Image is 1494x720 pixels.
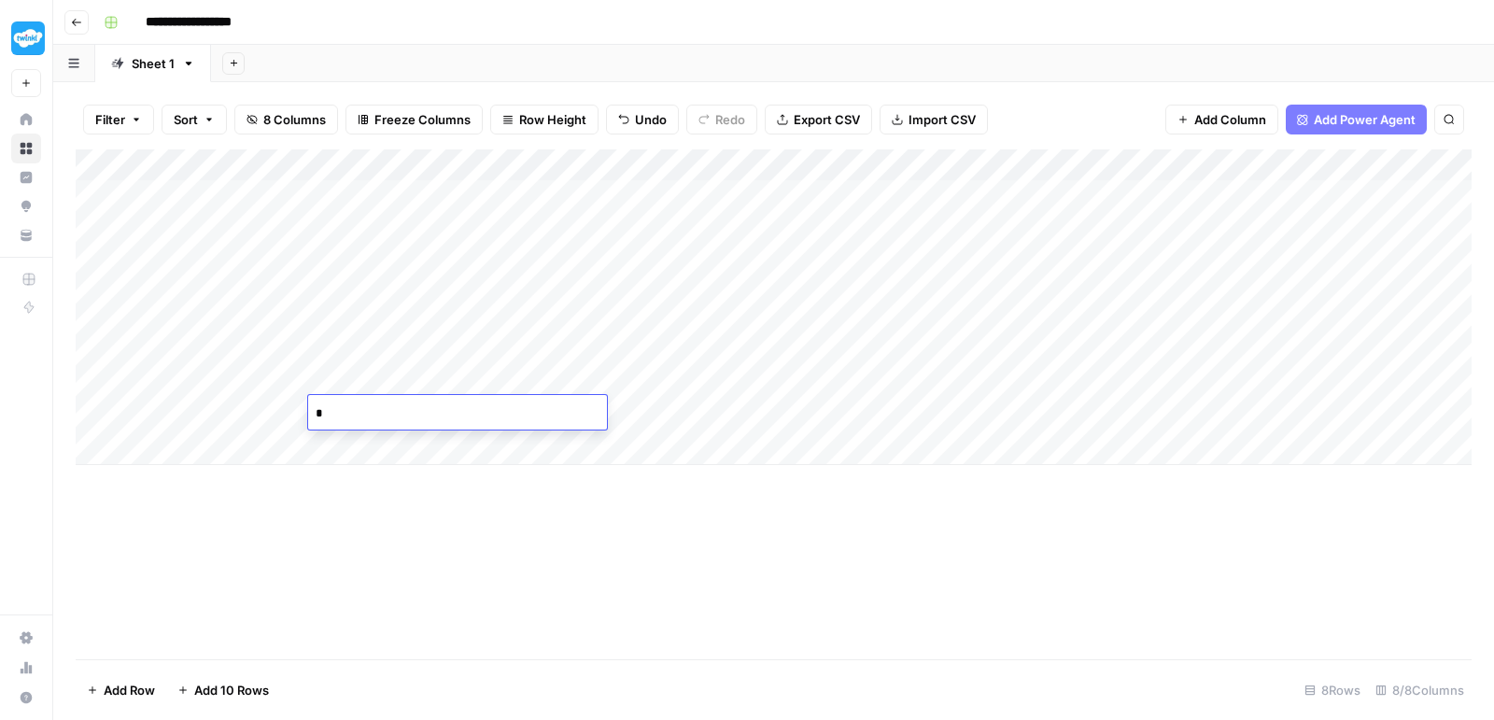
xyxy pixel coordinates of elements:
[83,105,154,134] button: Filter
[490,105,599,134] button: Row Height
[174,110,198,129] span: Sort
[11,105,41,134] a: Home
[519,110,586,129] span: Row Height
[1165,105,1278,134] button: Add Column
[95,45,211,82] a: Sheet 1
[686,105,757,134] button: Redo
[11,21,45,55] img: Twinkl Logo
[11,220,41,250] a: Your Data
[95,110,125,129] span: Filter
[765,105,872,134] button: Export CSV
[132,54,175,73] div: Sheet 1
[76,675,166,705] button: Add Row
[1194,110,1266,129] span: Add Column
[1297,675,1368,705] div: 8 Rows
[606,105,679,134] button: Undo
[794,110,860,129] span: Export CSV
[263,110,326,129] span: 8 Columns
[11,134,41,163] a: Browse
[715,110,745,129] span: Redo
[345,105,483,134] button: Freeze Columns
[11,653,41,683] a: Usage
[234,105,338,134] button: 8 Columns
[1286,105,1427,134] button: Add Power Agent
[11,683,41,713] button: Help + Support
[1314,110,1416,129] span: Add Power Agent
[11,162,41,192] a: Insights
[11,191,41,221] a: Opportunities
[166,675,280,705] button: Add 10 Rows
[635,110,667,129] span: Undo
[194,681,269,699] span: Add 10 Rows
[162,105,227,134] button: Sort
[1368,675,1472,705] div: 8/8 Columns
[104,681,155,699] span: Add Row
[880,105,988,134] button: Import CSV
[11,623,41,653] a: Settings
[909,110,976,129] span: Import CSV
[11,15,41,62] button: Workspace: Twinkl
[374,110,471,129] span: Freeze Columns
